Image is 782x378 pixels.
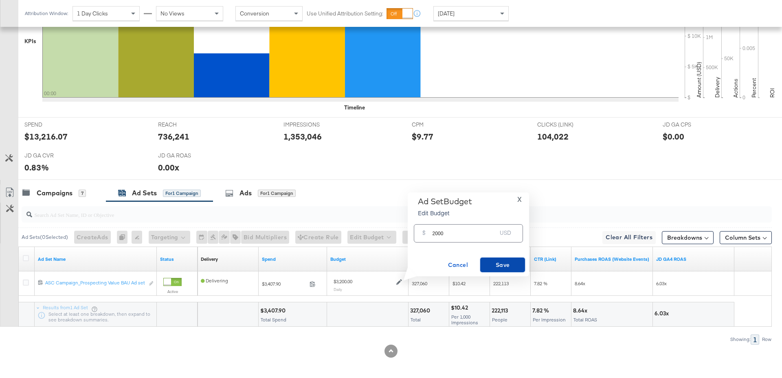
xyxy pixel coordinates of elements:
div: Campaigns [37,188,72,198]
span: Per 1,000 Impressions [451,314,478,326]
span: Clear All Filters [606,232,652,243]
div: Delivery [201,256,218,262]
span: No Views [160,10,185,17]
a: Shows the current state of your Ad Set. [160,256,194,262]
div: Row [762,336,772,342]
span: $10.42 [453,280,466,286]
span: JD GA ROAS [158,152,219,160]
div: Timeline [344,104,365,111]
span: CLICKS (LINK) [537,121,598,129]
sub: Daily [334,287,342,292]
div: Ads [239,188,252,198]
span: REACH [158,121,219,129]
div: USD [496,227,514,242]
span: 1 Day Clicks [77,10,108,17]
text: Amount (USD) [695,62,703,98]
div: 7 [79,190,86,197]
div: $ [419,227,429,242]
a: The total amount spent to date. [262,256,324,262]
span: 222,113 [493,280,509,286]
div: 1,353,046 [283,131,322,142]
div: Ad Sets ( 0 Selected) [22,234,68,241]
div: 8.64x [573,307,590,315]
input: Enter your budget [432,221,496,239]
span: Per Impression [533,317,566,323]
span: IMPRESSIONS [283,121,345,129]
text: ROI [769,88,776,98]
div: Ad Set Budget [418,197,472,206]
a: GA4 Rev / Spend [656,256,731,262]
input: Search Ad Set Name, ID or Objective [32,203,703,219]
div: 1 [751,334,759,345]
div: $3,200.00 [334,278,352,285]
div: 0.00x [158,162,179,173]
span: Save [483,260,522,270]
div: ASC Campaign_Prospecting Value BAU Ad set [45,280,144,286]
span: Total [411,317,421,323]
div: 0 [117,231,132,244]
span: Total ROAS [573,317,597,323]
a: Your Ad Set name. [38,256,154,262]
span: Total Spend [261,317,286,323]
div: KPIs [24,37,36,45]
span: SPEND [24,121,86,129]
div: 6.03x [655,310,671,317]
label: Active [163,289,182,294]
a: The number of clicks received on a link in your ad divided by the number of impressions. [534,256,568,262]
span: 8.64x [575,280,585,286]
span: JD GA CPS [663,121,724,129]
div: Attribution Window: [24,11,68,16]
button: Column Sets [720,231,772,244]
button: Save [480,258,525,272]
div: 0.83% [24,162,49,173]
span: 7.82 % [534,280,547,286]
div: $9.77 [412,131,433,142]
span: Conversion [240,10,269,17]
span: Delivering [201,277,228,284]
button: Cancel [435,258,480,272]
div: $3,407.90 [260,307,288,315]
span: 6.03x [656,280,667,286]
a: ASC Campaign_Prospecting Value BAU Ad set [45,280,144,288]
span: Cancel [439,260,477,270]
span: $3,407.90 [262,281,306,287]
text: Actions [732,79,739,98]
span: 327,060 [412,280,427,286]
div: $13,216.07 [24,131,68,142]
span: X [517,194,522,205]
div: for 1 Campaign [258,190,296,197]
div: 7.82 % [532,307,551,315]
div: 104,022 [537,131,569,142]
div: $10.42 [451,304,470,312]
a: Reflects the ability of your Ad Set to achieve delivery based on ad states, schedule and budget. [201,256,218,262]
button: Breakdowns [662,231,714,244]
div: 736,241 [158,131,189,142]
label: Use Unified Attribution Setting: [307,10,383,17]
div: Ad Sets [132,188,157,198]
span: People [492,317,507,323]
div: Showing: [730,336,751,342]
text: Delivery [714,77,721,98]
div: for 1 Campaign [163,190,201,197]
a: The total value of the purchase actions divided by spend tracked by your Custom Audience pixel on... [575,256,650,262]
span: JD GA CVR [24,152,86,160]
button: Clear All Filters [602,231,656,244]
div: 222,113 [492,307,510,315]
div: 327,060 [410,307,433,315]
text: Percent [750,78,758,98]
button: X [514,197,525,203]
a: Shows the current budget of Ad Set. [330,256,405,262]
div: $0.00 [663,131,684,142]
p: Edit Budget [418,209,472,217]
span: [DATE] [438,10,455,17]
span: CPM [412,121,473,129]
